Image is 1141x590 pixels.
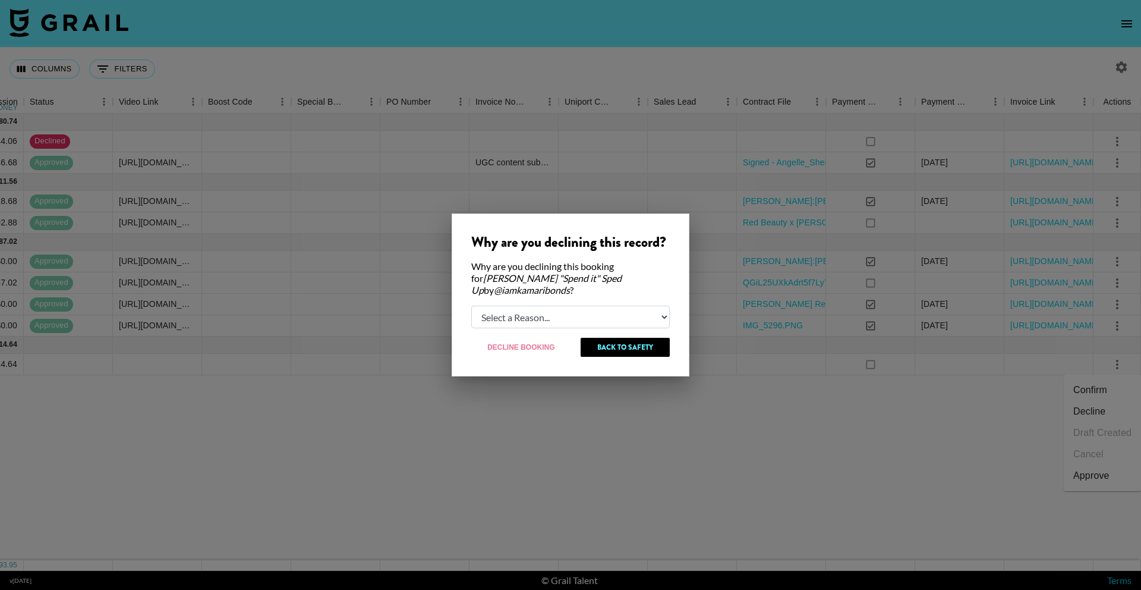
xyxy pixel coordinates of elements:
div: Why are you declining this booking for by ? [471,261,670,296]
em: [PERSON_NAME] "Spend it" Sped Up [471,272,622,296]
button: Decline Booking [471,338,571,357]
div: Why are you declining this record? [471,233,670,251]
button: Back to Safety [581,338,670,357]
em: @ iamkamaribonds [494,284,570,296]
